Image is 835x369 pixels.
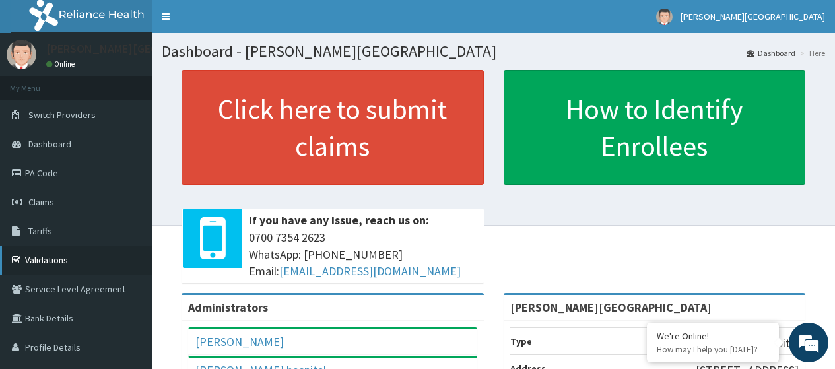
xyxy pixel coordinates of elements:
div: We're Online! [657,330,769,342]
b: Type [510,335,532,347]
img: User Image [7,40,36,69]
textarea: Type your message and hit 'Enter' [7,236,251,283]
li: Here [797,48,825,59]
span: Tariffs [28,225,52,237]
div: Chat with us now [69,74,222,91]
span: We're online! [77,104,182,238]
b: Administrators [188,300,268,315]
span: 0700 7354 2623 WhatsApp: [PHONE_NUMBER] Email: [249,229,477,280]
p: [PERSON_NAME][GEOGRAPHIC_DATA] [46,43,242,55]
div: Minimize live chat window [217,7,248,38]
span: Switch Providers [28,109,96,121]
a: Click here to submit claims [182,70,484,185]
b: If you have any issue, reach us on: [249,213,429,228]
a: Online [46,59,78,69]
strong: [PERSON_NAME][GEOGRAPHIC_DATA] [510,300,712,315]
a: Dashboard [747,48,795,59]
a: How to Identify Enrollees [504,70,806,185]
span: Dashboard [28,138,71,150]
p: How may I help you today? [657,344,769,355]
a: [EMAIL_ADDRESS][DOMAIN_NAME] [279,263,461,279]
img: d_794563401_company_1708531726252_794563401 [24,66,53,99]
a: [PERSON_NAME] [195,334,284,349]
span: [PERSON_NAME][GEOGRAPHIC_DATA] [681,11,825,22]
h1: Dashboard - [PERSON_NAME][GEOGRAPHIC_DATA] [162,43,825,60]
span: Claims [28,196,54,208]
img: User Image [656,9,673,25]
